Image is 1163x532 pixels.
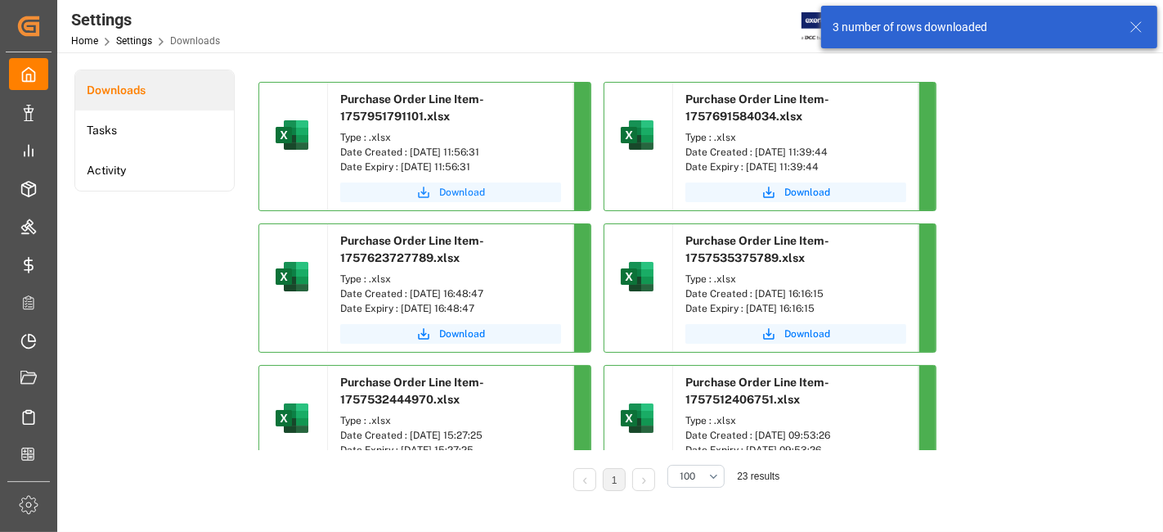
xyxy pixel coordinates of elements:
a: Home [71,35,98,47]
span: Download [439,185,485,200]
span: 23 results [737,471,779,482]
span: Download [784,327,830,341]
li: Previous Page [573,468,596,491]
div: Type : .xlsx [340,130,561,145]
div: Date Created : [DATE] 15:27:25 [340,428,561,443]
button: open menu [667,465,725,488]
div: Type : .xlsx [685,413,906,428]
div: Date Expiry : [DATE] 09:53:26 [685,443,906,458]
img: microsoft-excel-2019--v1.png [617,257,657,296]
span: Purchase Order Line Item-1757623727789.xlsx [340,234,484,264]
div: Type : .xlsx [340,272,561,286]
a: 1 [612,475,617,486]
li: Next Page [632,468,655,491]
a: Tasks [75,110,234,151]
button: Download [340,324,561,344]
img: Exertis%20JAM%20-%20Email%20Logo.jpg_1722504956.jpg [802,12,858,41]
div: Type : .xlsx [685,130,906,145]
div: Date Expiry : [DATE] 11:56:31 [340,160,561,174]
div: Date Created : [DATE] 16:16:15 [685,286,906,301]
div: Date Created : [DATE] 16:48:47 [340,286,561,301]
span: Purchase Order Line Item-1757951791101.xlsx [340,92,484,123]
div: Date Expiry : [DATE] 15:27:25 [340,443,561,458]
div: Type : .xlsx [340,413,561,428]
span: Purchase Order Line Item-1757691584034.xlsx [685,92,829,123]
span: Purchase Order Line Item-1757532444970.xlsx [340,376,484,406]
div: Date Expiry : [DATE] 16:16:15 [685,301,906,316]
div: Date Created : [DATE] 11:56:31 [340,145,561,160]
img: microsoft-excel-2019--v1.png [617,115,657,155]
div: Type : .xlsx [685,272,906,286]
div: Settings [71,7,220,32]
a: Settings [116,35,152,47]
span: Purchase Order Line Item-1757535375789.xlsx [685,234,829,264]
li: 1 [603,468,626,491]
button: Download [685,183,906,202]
div: Date Created : [DATE] 11:39:44 [685,145,906,160]
span: Purchase Order Line Item-1757512406751.xlsx [685,376,829,406]
a: Activity [75,151,234,191]
div: Date Expiry : [DATE] 16:48:47 [340,301,561,316]
span: Download [784,185,830,200]
a: Downloads [75,70,234,110]
button: Download [340,183,561,202]
div: Date Expiry : [DATE] 11:39:44 [685,160,906,174]
div: 3 number of rows downloaded [833,19,1114,36]
span: Download [439,327,485,341]
img: microsoft-excel-2019--v1.png [617,399,657,438]
img: microsoft-excel-2019--v1.png [272,399,312,438]
button: Download [685,324,906,344]
img: microsoft-excel-2019--v1.png [272,115,312,155]
span: 100 [680,469,695,484]
img: microsoft-excel-2019--v1.png [272,257,312,296]
div: Date Created : [DATE] 09:53:26 [685,428,906,443]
